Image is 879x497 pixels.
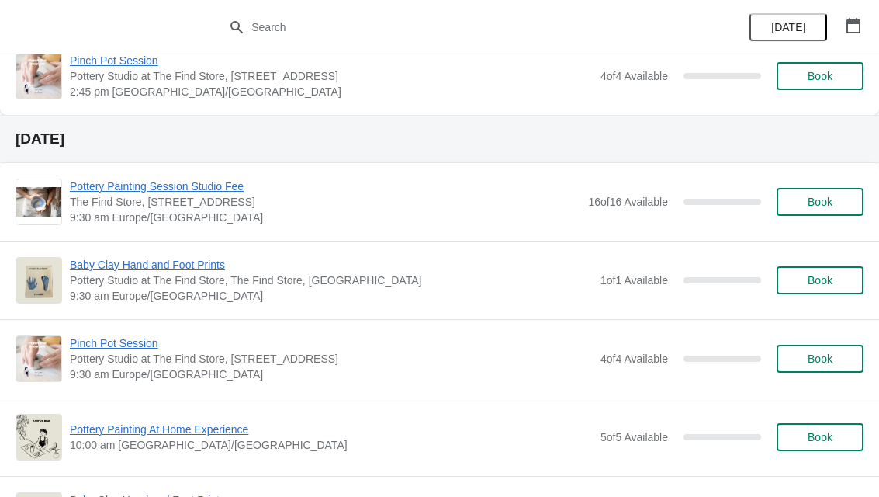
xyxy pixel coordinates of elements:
button: [DATE] [749,13,827,41]
button: Book [777,62,863,90]
span: Book [808,274,832,287]
span: 4 of 4 Available [600,70,668,82]
h2: [DATE] [16,131,863,147]
button: Book [777,423,863,451]
input: Search [251,13,659,41]
img: Baby Clay Hand and Foot Prints | Pottery Studio at The Find Store, The Find Store, Burnt Ash Road... [16,258,61,303]
button: Book [777,188,863,216]
img: Pottery Painting Session Studio Fee | The Find Store, 133 Burnt Ash Road, London SE12 8RA, UK | 9... [16,187,61,217]
span: 2:45 pm [GEOGRAPHIC_DATA]/[GEOGRAPHIC_DATA] [70,84,593,99]
span: 9:30 am Europe/[GEOGRAPHIC_DATA] [70,367,593,382]
img: Pottery Painting At Home Experience | | 10:00 am Europe/London [16,415,61,460]
span: Book [808,196,832,208]
span: [DATE] [771,21,805,33]
span: 9:30 am Europe/[GEOGRAPHIC_DATA] [70,288,593,304]
span: 4 of 4 Available [600,353,668,365]
span: 5 of 5 Available [600,431,668,443]
span: Pottery Studio at The Find Store, The Find Store, [GEOGRAPHIC_DATA] [70,273,593,288]
span: Pinch Pot Session [70,53,593,68]
span: 10:00 am [GEOGRAPHIC_DATA]/[GEOGRAPHIC_DATA] [70,437,593,453]
span: 1 of 1 Available [600,274,668,287]
span: Baby Clay Hand and Foot Prints [70,257,593,273]
button: Book [777,345,863,373]
span: 9:30 am Europe/[GEOGRAPHIC_DATA] [70,210,580,225]
span: Pinch Pot Session [70,335,593,351]
button: Book [777,266,863,294]
span: Pottery Studio at The Find Store, [STREET_ADDRESS] [70,351,593,367]
span: 16 of 16 Available [588,196,668,208]
span: Book [808,70,832,82]
img: Pinch Pot Session | Pottery Studio at The Find Store, 133 Burnt Ash Road, London, SE12 8RA, UK | ... [16,336,61,381]
span: Pottery Painting Session Studio Fee [70,179,580,194]
span: The Find Store, [STREET_ADDRESS] [70,194,580,210]
span: Book [808,431,832,443]
span: Book [808,353,832,365]
img: Pinch Pot Session | Pottery Studio at The Find Store, 133 Burnt Ash Road, London, SE12 8RA, UK | ... [16,54,61,99]
span: Pottery Painting At Home Experience [70,422,593,437]
span: Pottery Studio at The Find Store, [STREET_ADDRESS] [70,68,593,84]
